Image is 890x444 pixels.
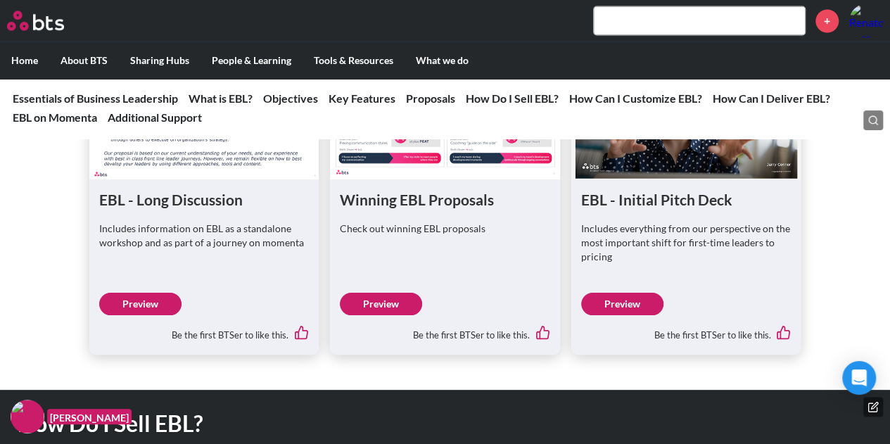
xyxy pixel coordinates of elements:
[119,42,201,79] label: Sharing Hubs
[340,189,550,210] h1: Winning EBL Proposals
[18,407,616,439] h1: How Do I Sell EBL?
[581,189,792,210] h1: EBL - Initial Pitch Deck
[713,91,830,105] a: How Can I Deliver EBL?
[815,9,839,32] a: +
[849,4,883,37] img: Renato Bresciani
[108,110,202,124] a: Additional Support
[99,189,310,210] h1: EBL - Long Discussion
[466,91,559,105] a: How Do I Sell EBL?
[340,315,550,345] div: Be the first BTSer to like this.
[99,221,310,248] p: Includes information on EBL as a standalone workshop and as part of a journey on momenta
[189,91,253,105] a: What is EBL?
[842,361,876,395] div: Open Intercom Messenger
[7,11,90,30] a: Go home
[406,91,455,105] a: Proposals
[99,315,310,345] div: Be the first BTSer to like this.
[7,11,64,30] img: BTS Logo
[49,42,119,79] label: About BTS
[405,42,480,79] label: What we do
[340,293,422,315] a: Preview
[863,397,883,417] button: Edit hero
[13,91,178,105] a: Essentials of Business Leadership
[581,315,792,345] div: Be the first BTSer to like this.
[569,91,702,105] a: How Can I Customize EBL?
[581,293,663,315] a: Preview
[263,91,318,105] a: Objectives
[99,293,182,315] a: Preview
[581,221,792,262] p: Includes everything from our perspective on the most important shift for first-time leaders to pr...
[340,221,550,235] p: Check out winning EBL proposals
[47,409,132,425] figcaption: [PERSON_NAME]
[303,42,405,79] label: Tools & Resources
[201,42,303,79] label: People & Learning
[11,400,44,433] img: F
[849,4,883,37] a: Profile
[329,91,395,105] a: Key Features
[13,110,97,124] a: EBL on Momenta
